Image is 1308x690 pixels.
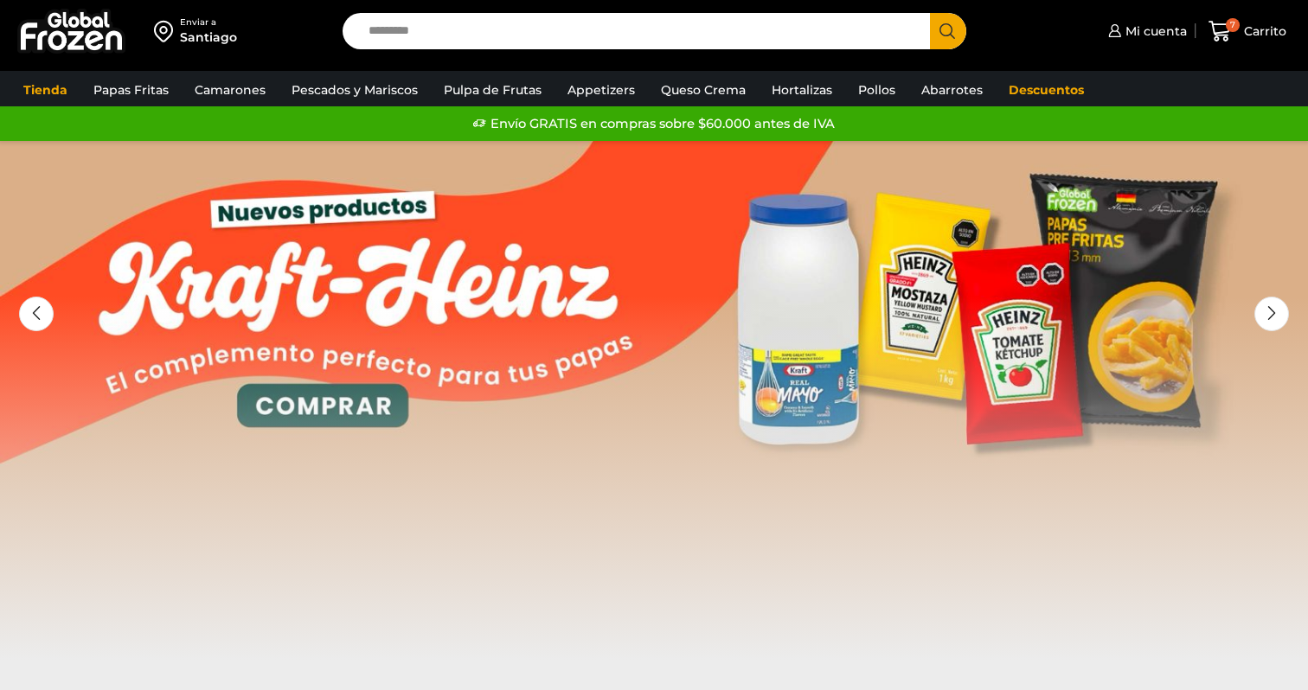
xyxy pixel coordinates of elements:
div: Santiago [180,29,237,46]
span: Mi cuenta [1121,22,1187,40]
a: Camarones [186,73,274,106]
button: Search button [930,13,966,49]
div: Previous slide [19,297,54,331]
span: Carrito [1240,22,1286,40]
a: Pescados y Mariscos [283,73,426,106]
a: Hortalizas [763,73,841,106]
div: Next slide [1254,297,1289,331]
span: 7 [1226,18,1240,32]
a: Pulpa de Frutas [435,73,550,106]
div: Enviar a [180,16,237,29]
a: Appetizers [559,73,644,106]
a: Papas Fritas [85,73,177,106]
a: Abarrotes [913,73,991,106]
img: address-field-icon.svg [154,16,180,46]
a: Mi cuenta [1104,14,1187,48]
a: Tienda [15,73,76,106]
a: 7 Carrito [1204,11,1291,52]
a: Queso Crema [652,73,754,106]
a: Pollos [850,73,904,106]
a: Descuentos [1000,73,1093,106]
